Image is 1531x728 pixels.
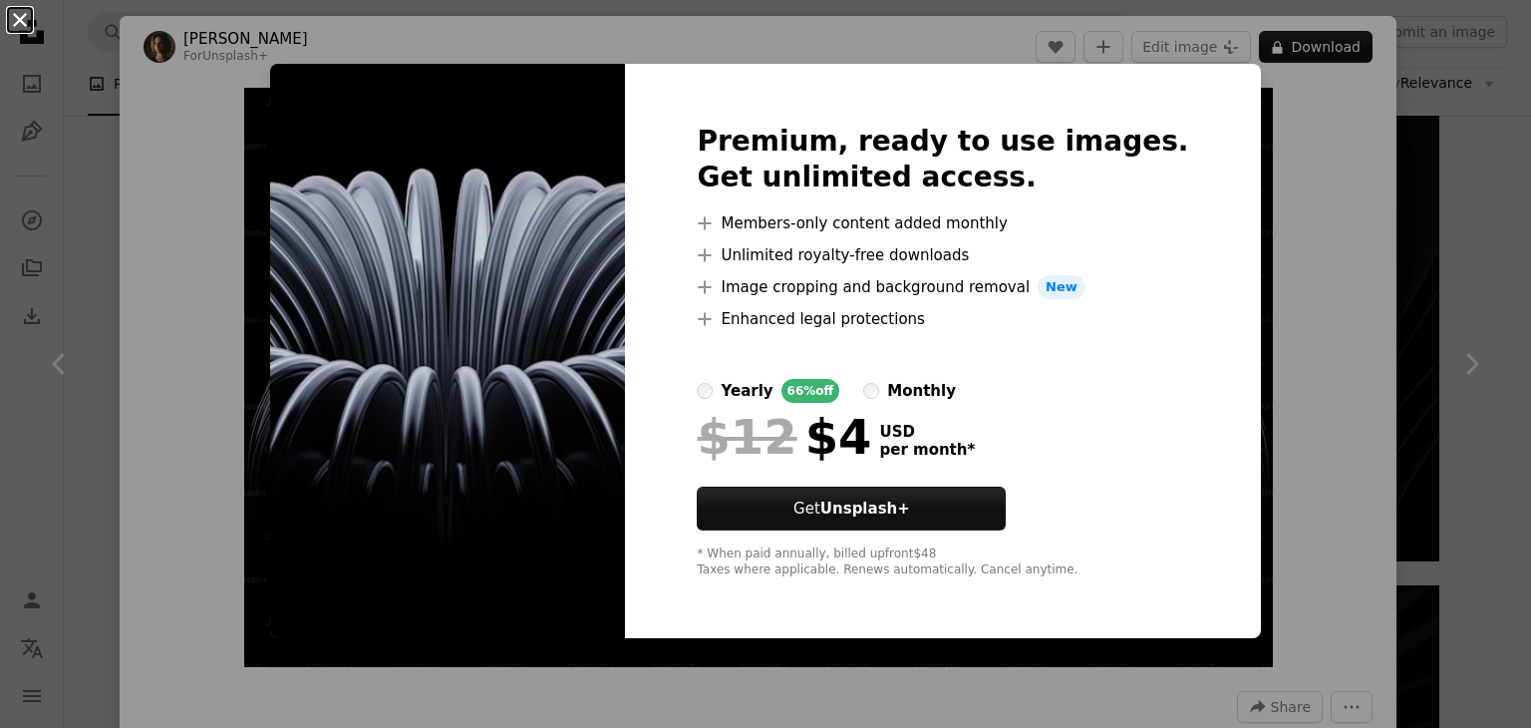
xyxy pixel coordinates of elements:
div: yearly [721,379,772,403]
span: per month * [879,441,975,459]
li: Unlimited royalty-free downloads [697,243,1188,267]
span: USD [879,423,975,441]
div: 66% off [781,379,840,403]
button: GetUnsplash+ [697,487,1006,531]
div: monthly [887,379,956,403]
li: Image cropping and background removal [697,275,1188,299]
input: yearly66%off [697,383,713,399]
h2: Premium, ready to use images. Get unlimited access. [697,124,1188,195]
div: $4 [697,411,871,463]
div: * When paid annually, billed upfront $48 Taxes where applicable. Renews automatically. Cancel any... [697,546,1188,578]
input: monthly [863,383,879,399]
li: Members-only content added monthly [697,211,1188,235]
strong: Unsplash+ [820,500,910,518]
span: $12 [697,411,796,463]
span: New [1038,275,1085,299]
li: Enhanced legal protections [697,307,1188,331]
img: premium_photo-1686117088140-77af337a2d74 [270,64,625,638]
